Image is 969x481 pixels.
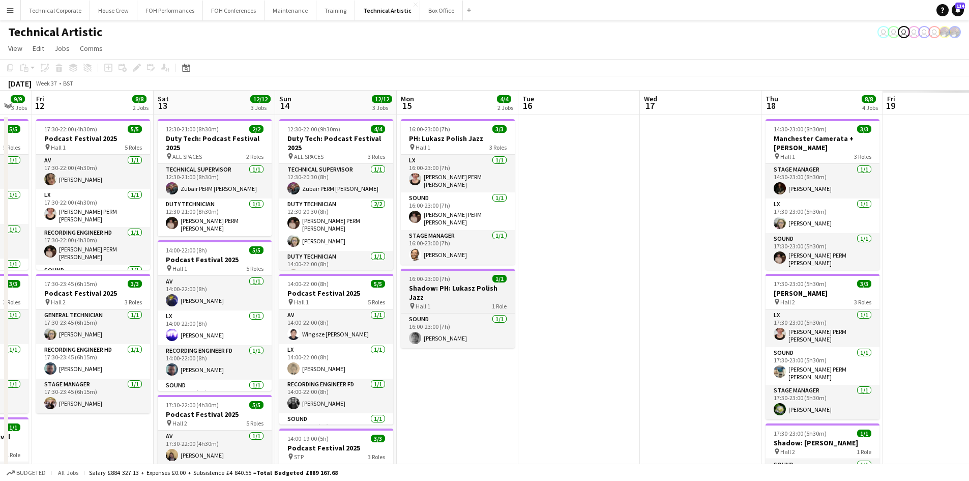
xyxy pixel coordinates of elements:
div: BST [63,79,73,87]
button: Maintenance [265,1,316,20]
app-user-avatar: Sally PERM Pochciol [877,26,890,38]
a: View [4,42,26,55]
span: Comms [80,44,103,53]
button: FOH Performances [137,1,203,20]
span: Jobs [54,44,70,53]
button: Budgeted [5,467,47,478]
app-user-avatar: Abby Hubbard [898,26,910,38]
button: House Crew [90,1,137,20]
a: Jobs [50,42,74,55]
div: Salary £884 327.13 + Expenses £0.00 + Subsistence £4 840.55 = [89,469,338,476]
app-user-avatar: Liveforce Admin [918,26,930,38]
app-user-avatar: Sally PERM Pochciol [888,26,900,38]
span: Budgeted [16,469,46,476]
span: Total Budgeted £889 167.68 [256,469,338,476]
h1: Technical Artistic [8,24,102,40]
span: View [8,44,22,53]
a: 114 [952,4,964,16]
span: Edit [33,44,44,53]
app-user-avatar: Zubair PERM Dhalla [938,26,951,38]
app-user-avatar: Liveforce Admin [908,26,920,38]
button: FOH Conferences [203,1,265,20]
button: Training [316,1,355,20]
app-user-avatar: Zubair PERM Dhalla [949,26,961,38]
button: Box Office [420,1,463,20]
button: Technical Corporate [21,1,90,20]
div: [DATE] [8,78,32,89]
span: All jobs [56,469,80,476]
a: Edit [28,42,48,55]
button: Technical Artistic [355,1,420,20]
span: Week 37 [34,79,59,87]
span: 114 [955,3,965,9]
a: Comms [76,42,107,55]
app-user-avatar: Liveforce Admin [928,26,941,38]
